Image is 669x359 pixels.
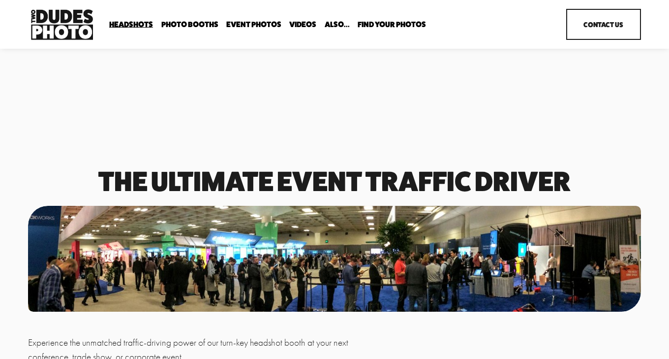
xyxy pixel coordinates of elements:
[161,20,218,29] a: folder dropdown
[358,20,426,29] a: folder dropdown
[289,20,316,29] a: Videos
[28,7,96,42] img: Two Dudes Photo | Headshots, Portraits &amp; Photo Booths
[325,21,350,29] span: Also...
[325,20,350,29] a: folder dropdown
[358,21,426,29] span: Find Your Photos
[109,20,153,29] a: folder dropdown
[566,9,641,40] a: Contact Us
[226,20,281,29] a: Event Photos
[161,21,218,29] span: Photo Booths
[28,168,641,194] h1: The Ultimate event traffic driver
[109,21,153,29] span: Headshots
